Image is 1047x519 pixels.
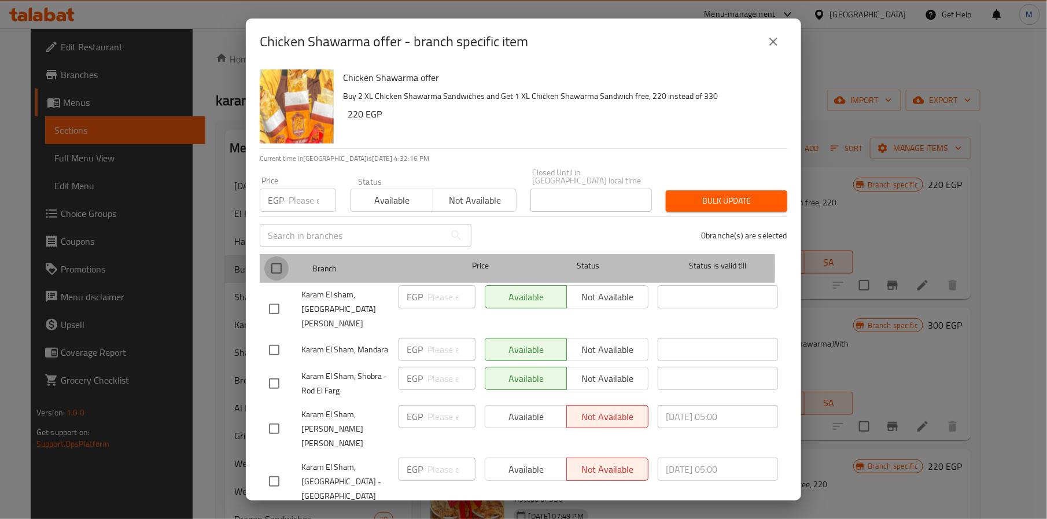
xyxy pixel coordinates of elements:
[701,230,787,241] p: 0 branche(s) are selected
[355,192,429,209] span: Available
[348,106,778,122] h6: 220 EGP
[312,262,433,276] span: Branch
[260,153,787,164] p: Current time in [GEOGRAPHIC_DATA] is [DATE] 4:32:16 PM
[350,189,433,212] button: Available
[427,458,475,481] input: Please enter price
[438,192,511,209] span: Not available
[407,290,423,304] p: EGP
[301,407,389,451] span: Karam El Sham, [PERSON_NAME] [PERSON_NAME]
[675,194,778,208] span: Bulk update
[268,193,284,207] p: EGP
[528,259,648,273] span: Status
[301,343,389,357] span: Karam El Sham, Mandara
[343,89,778,104] p: Buy 2 XL Chicken Shawarma Sandwiches and Get 1 XL Chicken Shawarma Sandwich free, 220 instead of 330
[260,69,334,143] img: Chicken Shawarma offer
[658,259,778,273] span: Status is valid till
[442,259,519,273] span: Price
[427,285,475,308] input: Please enter price
[760,28,787,56] button: close
[427,405,475,428] input: Please enter price
[427,338,475,361] input: Please enter price
[427,367,475,390] input: Please enter price
[301,288,389,331] span: Karam El sham, [GEOGRAPHIC_DATA][PERSON_NAME]
[289,189,336,212] input: Please enter price
[666,190,787,212] button: Bulk update
[433,189,516,212] button: Not available
[301,460,389,503] span: Karam El Sham, [GEOGRAPHIC_DATA] - [GEOGRAPHIC_DATA]
[260,32,528,51] h2: Chicken Shawarma offer - branch specific item
[301,369,389,398] span: Karam El Sham, Shobra - Rod El Farg
[407,371,423,385] p: EGP
[407,343,423,356] p: EGP
[343,69,778,86] h6: Chicken Shawarma offer
[260,224,445,247] input: Search in branches
[407,410,423,424] p: EGP
[407,462,423,476] p: EGP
